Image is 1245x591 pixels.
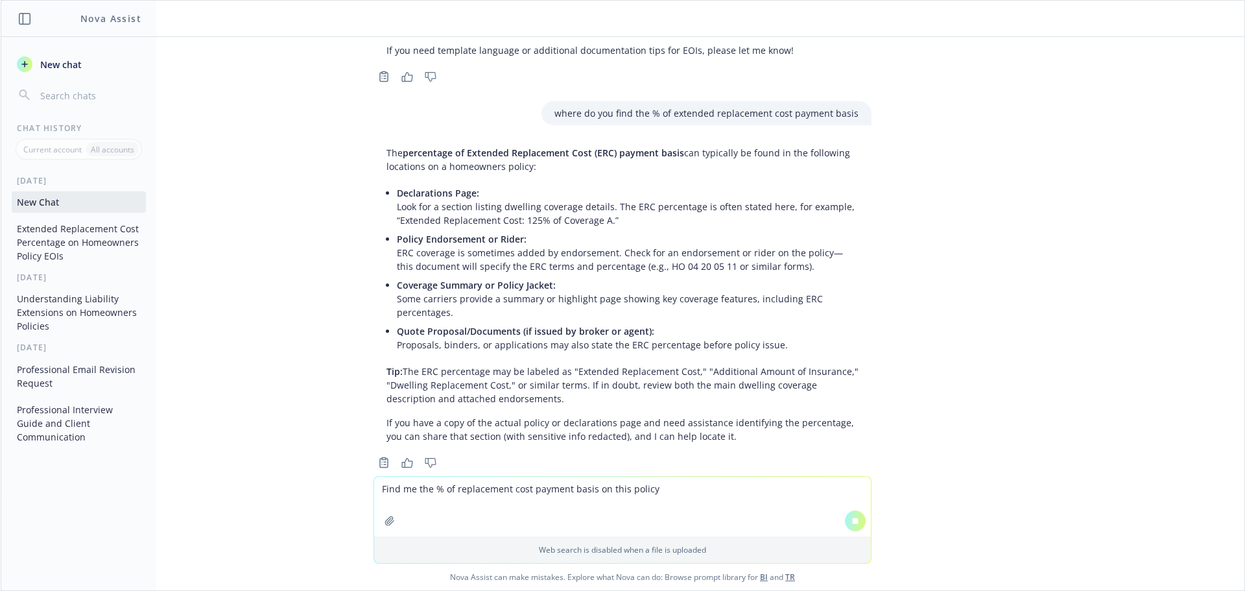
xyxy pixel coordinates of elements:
[785,572,795,583] a: TR
[386,365,859,405] p: The ERC percentage may be labeled as "Extended Replacement Cost," "Additional Amount of Insurance...
[12,53,146,76] button: New chat
[397,325,654,337] span: Quote Proposal/Documents (if issued by broker or agent):
[386,43,859,57] p: If you need template language or additional documentation tips for EOIs, please let me know!
[6,564,1239,590] span: Nova Assist can make mistakes. Explore what Nova can do: Browse prompt library for and
[403,147,684,159] span: percentage of Extended Replacement Cost (ERC) payment basis
[1,123,156,134] div: Chat History
[1,175,156,186] div: [DATE]
[378,71,390,82] svg: Copy to clipboard
[397,186,859,227] p: Look for a section listing dwelling coverage details. The ERC percentage is often stated here, fo...
[397,278,859,319] p: Some carriers provide a summary or highlight page showing key coverage features, including ERC pe...
[12,288,146,337] button: Understanding Liability Extensions on Homeowners Policies
[12,359,146,394] button: Professional Email Revision Request
[1,342,156,353] div: [DATE]
[397,279,556,291] span: Coverage Summary or Policy Jacket:
[397,324,859,352] p: Proposals, binders, or applications may also state the ERC percentage before policy issue.
[38,58,82,71] span: New chat
[420,67,441,86] button: Thumbs down
[12,191,146,213] button: New Chat
[397,187,479,199] span: Declarations Page:
[12,218,146,267] button: Extended Replacement Cost Percentage on Homeowners Policy EOIs
[397,232,859,273] p: ERC coverage is sometimes added by endorsement. Check for an endorsement or rider on the policy—t...
[12,399,146,448] button: Professional Interview Guide and Client Communication
[23,144,82,155] p: Current account
[397,233,527,245] span: Policy Endorsement or Rider:
[38,86,141,104] input: Search chats
[80,12,141,25] h1: Nova Assist
[382,544,863,555] p: Web search is disabled when a file is uploaded
[554,106,859,120] p: where do you find the % of extended replacement cost payment basis
[386,146,859,173] p: The can typically be found in the following locations on a homeowners policy:
[760,572,768,583] a: BI
[420,453,441,472] button: Thumbs down
[386,416,859,443] p: If you have a copy of the actual policy or declarations page and need assistance identifying the ...
[1,272,156,283] div: [DATE]
[378,457,390,468] svg: Copy to clipboard
[386,365,403,378] span: Tip:
[91,144,134,155] p: All accounts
